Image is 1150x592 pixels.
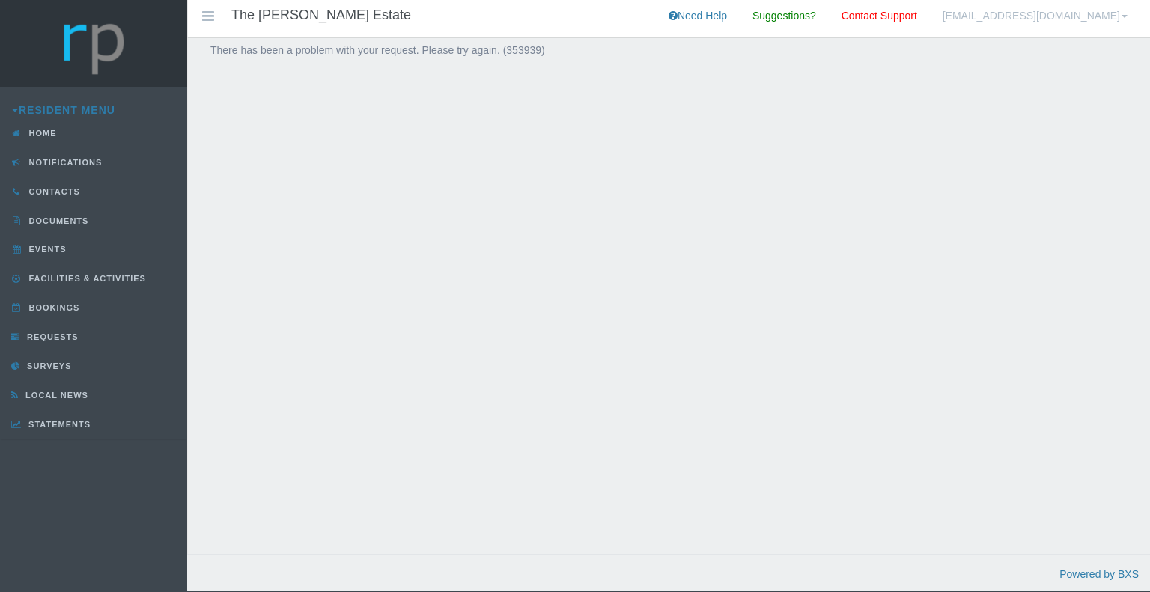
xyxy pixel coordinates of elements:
span: Local News [22,391,88,400]
span: Home [25,129,57,138]
span: Contacts [25,187,80,196]
span: Facilities & Activities [25,274,146,283]
span: Statements [25,420,91,429]
span: Bookings [25,303,80,312]
a: Powered by BXS [1059,568,1139,580]
span: Requests [23,332,79,341]
span: Surveys [23,361,71,370]
a: Resident Menu [12,104,115,116]
h4: The [PERSON_NAME] Estate [231,8,411,23]
span: Events [25,245,67,254]
span: Documents [25,216,89,225]
span: Notifications [25,158,103,167]
div: There has been a problem with your request. Please try again. (353939) [210,42,1128,59]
